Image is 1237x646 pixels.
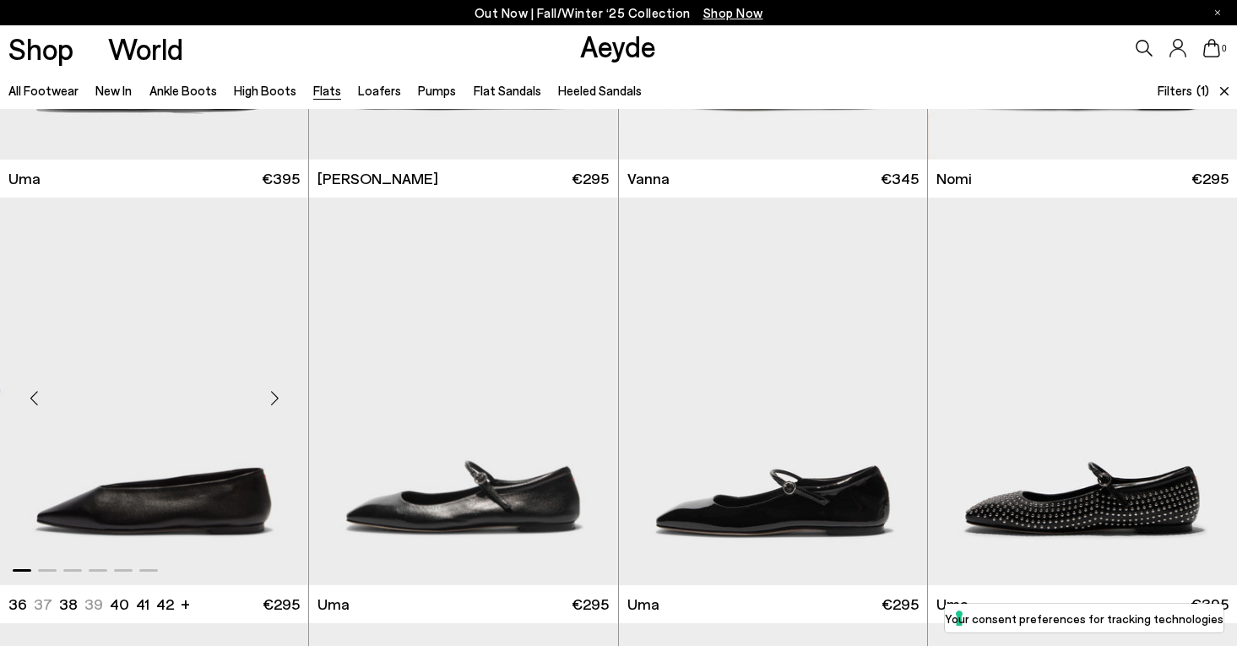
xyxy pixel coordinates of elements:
span: Uma [317,594,350,615]
li: 36 [8,594,27,615]
img: Uma Mini Stud Leather Mary-Jane Flats [928,198,1237,585]
img: Uma Mary-Jane Flats [309,198,617,585]
span: €345 [881,168,919,189]
a: Uma €295 [619,585,927,623]
span: €295 [882,594,919,615]
li: + [181,592,190,615]
a: Aeyde [580,28,656,63]
button: Your consent preferences for tracking technologies [945,604,1223,632]
a: Flat Sandals [474,83,541,98]
a: New In [95,83,132,98]
a: Pumps [418,83,456,98]
span: Uma [8,168,41,189]
a: [PERSON_NAME] €295 [309,160,617,198]
span: Nomi [936,168,972,189]
div: 2 / 6 [308,198,616,585]
a: World [108,34,183,63]
span: €295 [572,168,609,189]
a: All Footwear [8,83,79,98]
li: 40 [110,594,129,615]
span: 0 [1220,44,1229,53]
div: Previous slide [8,372,59,423]
div: Next slide [249,372,300,423]
li: 42 [156,594,174,615]
a: Vanna €345 [619,160,927,198]
a: Uma €395 [928,585,1237,623]
p: Out Now | Fall/Winter ‘25 Collection [475,3,763,24]
span: €395 [262,168,300,189]
img: Uma Mary-Jane Flats [619,198,927,585]
span: Uma [627,594,659,615]
span: €295 [263,594,300,615]
li: 38 [59,594,78,615]
span: €295 [572,594,609,615]
span: Navigate to /collections/new-in [703,5,763,20]
a: Shop [8,34,73,63]
label: Your consent preferences for tracking technologies [945,610,1223,627]
a: 6 / 6 1 / 6 2 / 6 3 / 6 4 / 6 5 / 6 6 / 6 1 / 6 Next slide Previous slide [309,198,617,585]
a: 0 [1203,39,1220,57]
span: Filters [1158,83,1192,98]
span: Vanna [627,168,670,189]
span: €295 [1191,168,1229,189]
a: Nomi €295 [928,160,1237,198]
img: Betty Square-Toe Ballet Flats [308,198,616,585]
a: Flats [313,83,341,98]
a: Heeled Sandals [558,83,642,98]
a: Ankle Boots [149,83,217,98]
span: Uma [936,594,968,615]
div: 1 / 6 [309,198,617,585]
span: (1) [1196,81,1209,100]
div: 2 / 6 [617,198,925,585]
li: 41 [136,594,149,615]
a: High Boots [234,83,296,98]
ul: variant [8,594,169,615]
a: Loafers [358,83,401,98]
a: Uma €295 [309,585,617,623]
span: €395 [1191,594,1229,615]
span: [PERSON_NAME] [317,168,438,189]
img: Uma Mary-Jane Flats [617,198,925,585]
